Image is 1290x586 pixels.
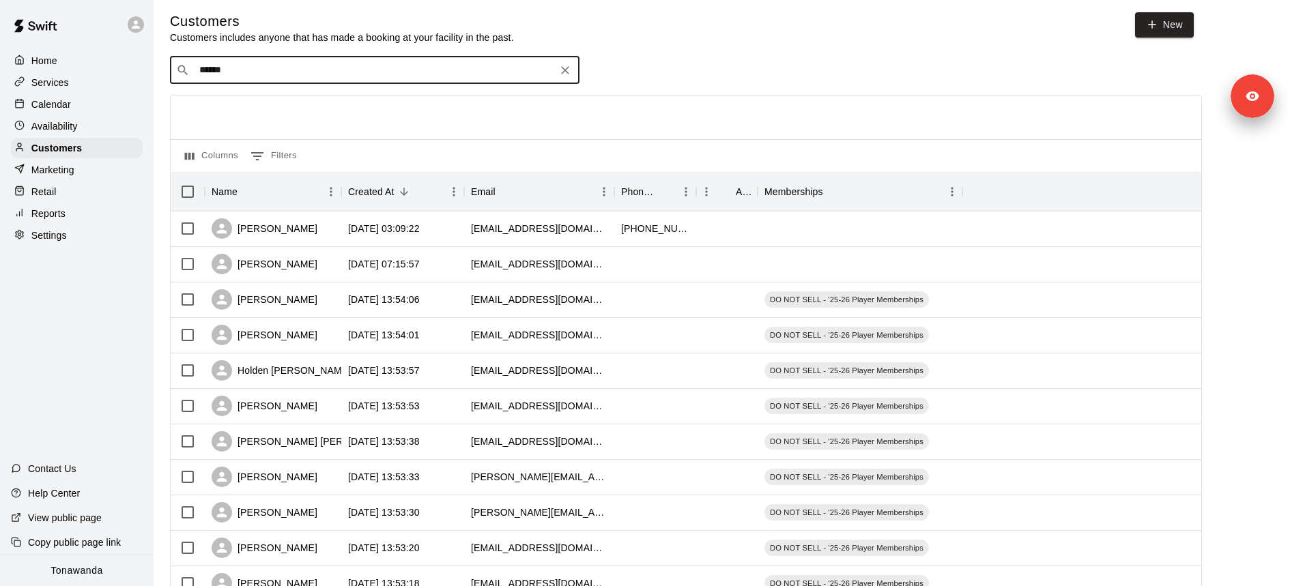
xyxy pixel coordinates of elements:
button: Sort [657,182,676,201]
div: Created At [348,173,395,211]
div: Age [696,173,758,211]
div: [PERSON_NAME] [212,218,317,239]
p: Help Center [28,486,80,500]
div: Memberships [758,173,962,211]
span: DO NOT SELL - '25-26 Player Memberships [764,471,929,482]
div: DO NOT SELL - '25-26 Player Memberships [764,433,929,450]
p: Availability [31,119,78,133]
p: View public page [28,511,102,525]
div: [PERSON_NAME] [212,254,317,274]
div: 2025-09-03 13:53:57 [348,364,420,377]
button: Menu [942,181,962,202]
div: 2025-09-03 13:53:53 [348,399,420,413]
div: Name [205,173,341,211]
div: 2025-09-03 13:53:30 [348,506,420,519]
div: DO NOT SELL - '25-26 Player Memberships [764,398,929,414]
button: Menu [696,181,717,202]
div: 2025-09-03 13:53:20 [348,541,420,555]
p: Customers [31,141,82,155]
button: Sort [238,182,257,201]
a: New [1135,12,1194,38]
div: DO NOT SELL - '25-26 Player Memberships [764,327,929,343]
div: [PERSON_NAME] [212,289,317,310]
p: Services [31,76,69,89]
div: +17167993753 [621,222,689,235]
p: Calendar [31,98,71,111]
button: Menu [321,181,341,202]
div: jmdinatale87@gmail.com [471,399,607,413]
button: Sort [496,182,515,201]
div: 2025-09-03 13:53:33 [348,470,420,484]
p: Tonawanda [51,563,103,578]
div: [PERSON_NAME] [212,325,317,345]
div: joshwagnerpmc@gmail.com [471,222,607,235]
span: DO NOT SELL - '25-26 Player Memberships [764,436,929,447]
button: Sort [395,182,414,201]
span: DO NOT SELL - '25-26 Player Memberships [764,542,929,553]
div: Created At [341,173,464,211]
div: ambermarble20@gmail.com [471,293,607,306]
div: 2025-09-05 03:09:22 [348,222,420,235]
div: 2025-09-03 13:53:38 [348,435,420,448]
a: Calendar [11,94,143,115]
div: catherine.heimback-murdie@omh.ny.gov [471,506,607,519]
a: Availability [11,116,143,136]
button: Sort [823,182,842,201]
div: DO NOT SELL - '25-26 Player Memberships [764,540,929,556]
a: Customers [11,138,143,158]
div: [PERSON_NAME] [212,396,317,416]
p: Reports [31,207,66,220]
button: Clear [556,61,575,80]
div: DO NOT SELL - '25-26 Player Memberships [764,504,929,521]
a: Services [11,72,143,93]
button: Menu [594,181,614,202]
span: DO NOT SELL - '25-26 Player Memberships [764,294,929,305]
div: Email [464,173,614,211]
a: Home [11,50,143,71]
button: Menu [444,181,464,202]
div: [PERSON_NAME] [212,502,317,523]
p: Copy public page link [28,536,121,549]
a: Marketing [11,160,143,180]
div: katieblanchet@yahoo.com [471,364,607,377]
div: Age [736,173,751,211]
div: 2025-09-03 13:54:01 [348,328,420,342]
a: Reports [11,203,143,224]
p: Home [31,54,57,68]
div: DO NOT SELL - '25-26 Player Memberships [764,362,929,379]
button: Menu [676,181,696,202]
div: Memberships [764,173,823,211]
div: [PERSON_NAME] [212,467,317,487]
button: Show filters [247,145,300,167]
div: Phone Number [621,173,657,211]
h5: Customers [170,12,514,31]
div: Phone Number [614,173,696,211]
span: DO NOT SELL - '25-26 Player Memberships [764,400,929,411]
div: [PERSON_NAME] [212,538,317,558]
p: Contact Us [28,462,76,475]
div: dbig2009@yahoo.com [471,257,607,271]
div: Email [471,173,496,211]
div: DO NOT SELL - '25-26 Player Memberships [764,291,929,308]
p: Retail [31,185,57,199]
p: Marketing [31,163,74,177]
button: Select columns [182,145,242,167]
p: Customers includes anyone that has made a booking at your facility in the past. [170,31,514,44]
span: DO NOT SELL - '25-26 Player Memberships [764,329,929,340]
div: [PERSON_NAME] [PERSON_NAME] [212,431,400,452]
div: Name [212,173,238,211]
a: Settings [11,225,143,246]
a: Retail [11,181,143,202]
div: 2025-09-03 13:54:06 [348,293,420,306]
div: kwi3315@aol.com [471,435,607,448]
div: Holden [PERSON_NAME] [212,360,351,381]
